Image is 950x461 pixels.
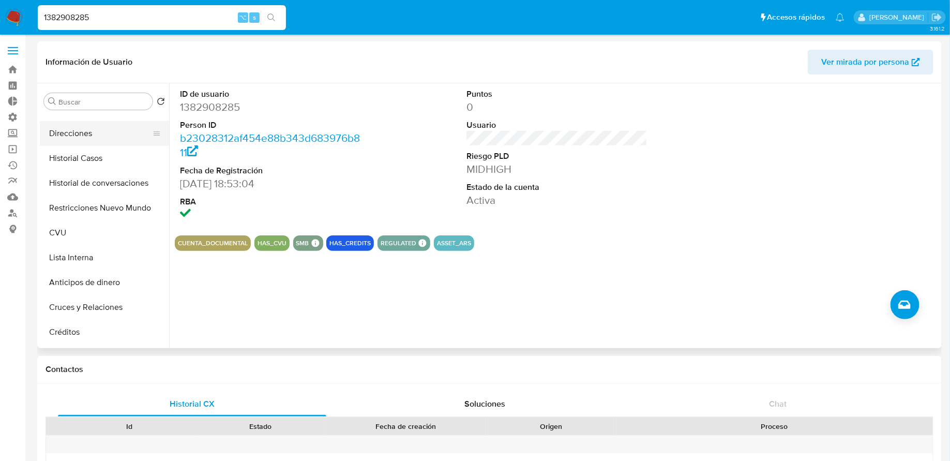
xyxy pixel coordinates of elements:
[493,421,609,432] div: Origen
[40,121,161,146] button: Direcciones
[202,421,319,432] div: Estado
[767,12,825,23] span: Accesos rápidos
[180,120,361,131] dt: Person ID
[466,162,647,176] dd: MIDHIGH
[239,12,247,22] span: ⌥
[466,193,647,207] dd: Activa
[40,345,169,369] button: Cuentas Bancarias
[466,151,647,162] dt: Riesgo PLD
[466,88,647,100] dt: Puntos
[624,421,926,432] div: Proceso
[40,295,169,320] button: Cruces y Relaciones
[180,88,361,100] dt: ID de usuario
[40,196,169,220] button: Restricciones Nuevo Mundo
[40,270,169,295] button: Anticipos de dinero
[40,320,169,345] button: Créditos
[40,220,169,245] button: CVU
[38,11,286,24] input: Buscar usuario o caso...
[46,364,933,375] h1: Contactos
[157,97,165,109] button: Volver al orden por defecto
[869,12,928,22] p: fabricio.bottalo@mercadolibre.com
[48,97,56,106] button: Buscar
[333,421,478,432] div: Fecha de creación
[821,50,909,75] span: Ver mirada por persona
[464,398,505,410] span: Soluciones
[46,57,132,67] h1: Información de Usuario
[466,100,647,114] dd: 0
[180,196,361,207] dt: RBA
[180,176,361,191] dd: [DATE] 18:53:04
[180,100,361,114] dd: 1382908285
[253,12,256,22] span: s
[180,130,360,160] a: b23028312af454e88b343d683976b811
[58,97,148,107] input: Buscar
[466,182,647,193] dt: Estado de la cuenta
[836,13,845,22] a: Notificaciones
[808,50,933,75] button: Ver mirada por persona
[180,165,361,176] dt: Fecha de Registración
[71,421,188,432] div: Id
[40,171,169,196] button: Historial de conversaciones
[931,12,942,23] a: Salir
[466,120,647,131] dt: Usuario
[170,398,215,410] span: Historial CX
[770,398,787,410] span: Chat
[40,245,169,270] button: Lista Interna
[40,146,169,171] button: Historial Casos
[261,10,282,25] button: search-icon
